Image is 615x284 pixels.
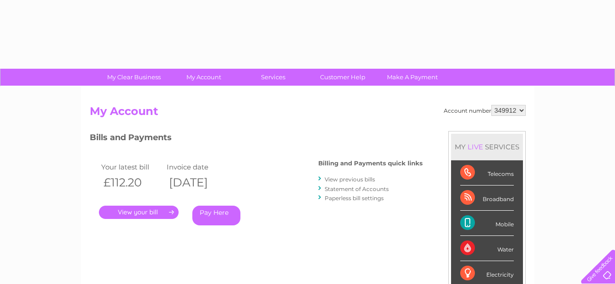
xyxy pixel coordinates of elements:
div: Broadband [460,186,514,211]
td: Invoice date [164,161,230,173]
div: Telecoms [460,160,514,186]
a: Pay Here [192,206,240,225]
h4: Billing and Payments quick links [318,160,423,167]
h3: Bills and Payments [90,131,423,147]
a: My Clear Business [96,69,172,86]
div: Mobile [460,211,514,236]
div: Water [460,236,514,261]
a: Customer Help [305,69,381,86]
div: Account number [444,105,526,116]
a: Statement of Accounts [325,186,389,192]
div: LIVE [466,142,485,151]
a: . [99,206,179,219]
a: My Account [166,69,241,86]
h2: My Account [90,105,526,122]
a: Services [235,69,311,86]
th: [DATE] [164,173,230,192]
a: Make A Payment [375,69,450,86]
div: MY SERVICES [451,134,523,160]
a: Paperless bill settings [325,195,384,202]
a: View previous bills [325,176,375,183]
td: Your latest bill [99,161,165,173]
th: £112.20 [99,173,165,192]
